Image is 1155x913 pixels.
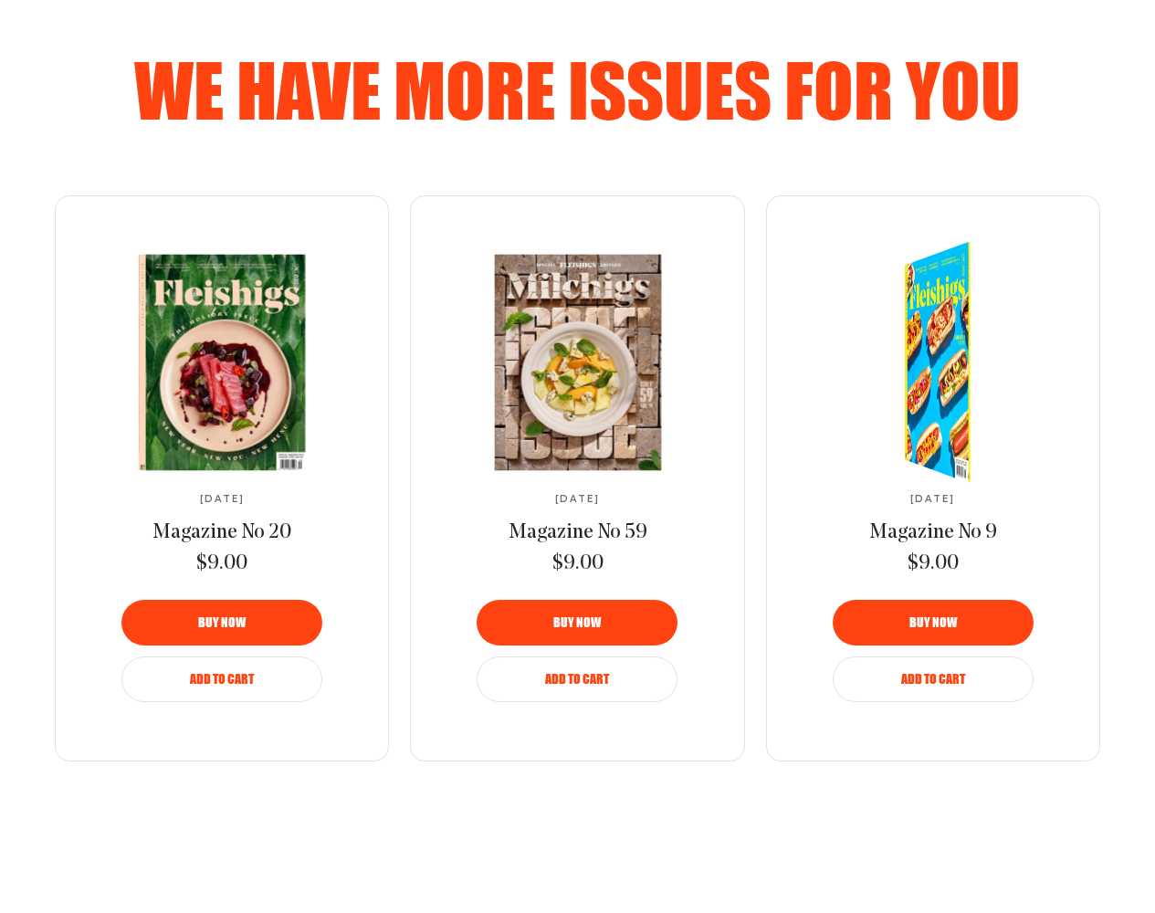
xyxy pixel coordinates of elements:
[887,229,1005,496] img: Magazine No 9
[110,53,1045,126] h2: We Have More Issues For You
[910,494,955,505] span: [DATE]
[901,673,965,686] span: Add to Cart
[425,255,730,470] a: Magazine No 59Magazine No 59
[152,519,291,547] a: Magazine No 20
[909,616,957,629] span: Buy now
[908,551,959,578] span: $9.00
[477,600,677,645] button: Buy now
[781,255,1086,470] a: Magazine No 9Magazine No 9
[477,656,677,702] button: Add to Cart
[869,522,997,543] span: Magazine No 9
[152,522,291,543] span: Magazine No 20
[545,673,609,686] span: Add to Cart
[425,255,730,471] img: Magazine No 59
[869,519,997,547] a: Magazine No 9
[196,551,247,578] span: $9.00
[833,656,1034,702] button: Add to Cart
[198,616,246,629] span: Buy now
[190,673,254,686] span: Add to Cart
[200,494,245,505] span: [DATE]
[833,600,1034,645] button: Buy now
[121,656,322,702] button: Add to Cart
[552,551,604,578] span: $9.00
[121,600,322,645] button: Buy now
[509,522,647,543] span: Magazine No 59
[509,519,647,547] a: Magazine No 59
[69,255,374,470] a: Magazine No 20Magazine No 20
[886,229,1004,497] img: Magazine No 9
[69,255,375,471] img: Magazine No 20
[553,616,601,629] span: Buy now
[555,494,600,505] span: [DATE]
